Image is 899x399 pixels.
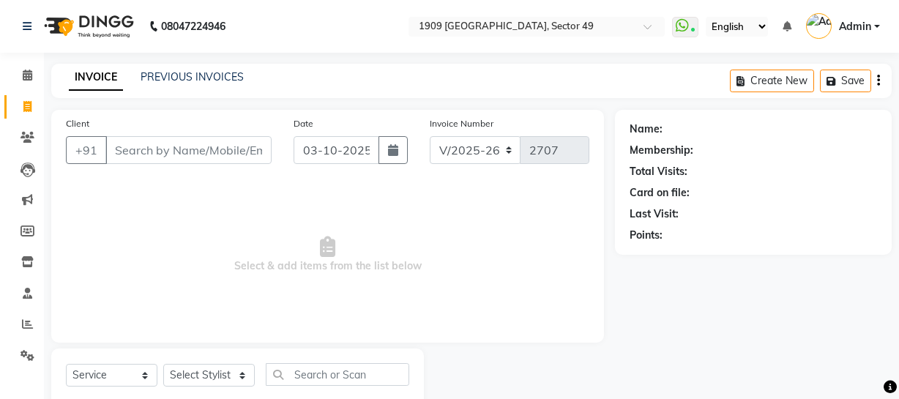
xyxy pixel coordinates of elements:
[266,363,409,386] input: Search or Scan
[630,164,687,179] div: Total Visits:
[820,70,871,92] button: Save
[66,136,107,164] button: +91
[66,117,89,130] label: Client
[630,143,693,158] div: Membership:
[105,136,272,164] input: Search by Name/Mobile/Email/Code
[806,13,832,39] img: Admin
[630,122,663,137] div: Name:
[66,182,589,328] span: Select & add items from the list below
[161,6,225,47] b: 08047224946
[430,117,493,130] label: Invoice Number
[141,70,244,83] a: PREVIOUS INVOICES
[630,228,663,243] div: Points:
[630,206,679,222] div: Last Visit:
[630,185,690,201] div: Card on file:
[839,19,871,34] span: Admin
[730,70,814,92] button: Create New
[69,64,123,91] a: INVOICE
[294,117,313,130] label: Date
[37,6,138,47] img: logo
